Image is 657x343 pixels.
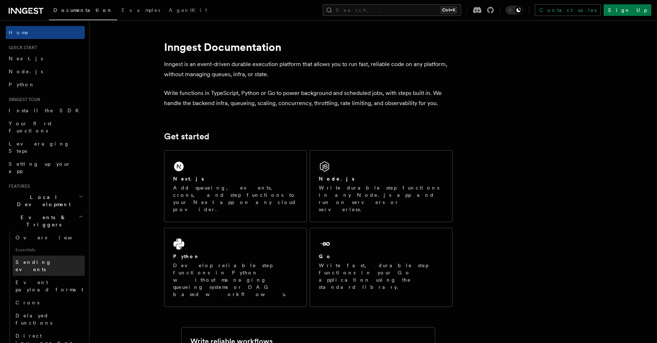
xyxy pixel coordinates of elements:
[53,7,113,13] span: Documentation
[319,253,332,260] h2: Go
[13,296,85,309] a: Crons
[13,231,85,244] a: Overview
[6,65,85,78] a: Node.js
[310,228,453,307] a: GoWrite fast, durable step functions in your Go application using the standard library.
[6,157,85,178] a: Setting up your app
[9,29,29,36] span: Home
[6,78,85,91] a: Python
[9,108,83,113] span: Install the SDK
[6,183,30,189] span: Features
[9,56,43,61] span: Next.js
[6,211,85,231] button: Events & Triggers
[16,259,52,272] span: Sending events
[164,228,307,307] a: PythonDevelop reliable step functions in Python without managing queueing systems or DAG based wo...
[441,6,457,14] kbd: Ctrl+K
[9,69,43,74] span: Node.js
[9,161,71,174] span: Setting up your app
[6,52,85,65] a: Next.js
[16,313,52,326] span: Delayed functions
[13,276,85,296] a: Event payload format
[164,59,453,79] p: Inngest is an event-driven durable execution platform that allows you to run fast, reliable code ...
[506,6,523,14] button: Toggle dark mode
[6,104,85,117] a: Install the SDK
[164,88,453,108] p: Write functions in TypeScript, Python or Go to power background and scheduled jobs, with steps bu...
[6,97,40,103] span: Inngest tour
[6,137,85,157] a: Leveraging Steps
[16,235,90,240] span: Overview
[6,214,79,228] span: Events & Triggers
[173,175,204,182] h2: Next.js
[13,309,85,329] a: Delayed functions
[16,300,39,305] span: Crons
[173,253,200,260] h2: Python
[173,262,298,298] p: Develop reliable step functions in Python without managing queueing systems or DAG based workflows.
[9,141,70,154] span: Leveraging Steps
[117,2,164,19] a: Examples
[9,82,35,87] span: Python
[319,184,444,213] p: Write durable step functions in any Node.js app and run on servers or serverless.
[9,121,52,134] span: Your first Functions
[49,2,117,20] a: Documentation
[323,4,461,16] button: Search...Ctrl+K
[122,7,160,13] span: Examples
[13,244,85,256] span: Essentials
[164,2,211,19] a: AgentKit
[6,26,85,39] a: Home
[319,262,444,291] p: Write fast, durable step functions in your Go application using the standard library.
[319,175,354,182] h2: Node.js
[6,194,79,208] span: Local Development
[310,150,453,222] a: Node.jsWrite durable step functions in any Node.js app and run on servers or serverless.
[164,150,307,222] a: Next.jsAdd queueing, events, crons, and step functions to your Next app on any cloud provider.
[6,117,85,137] a: Your first Functions
[164,131,209,142] a: Get started
[16,279,83,292] span: Event payload format
[6,191,85,211] button: Local Development
[164,40,453,53] h1: Inngest Documentation
[6,45,37,51] span: Quick start
[604,4,651,16] a: Sign Up
[173,184,298,213] p: Add queueing, events, crons, and step functions to your Next app on any cloud provider.
[535,4,601,16] a: Contact sales
[169,7,207,13] span: AgentKit
[13,256,85,276] a: Sending events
